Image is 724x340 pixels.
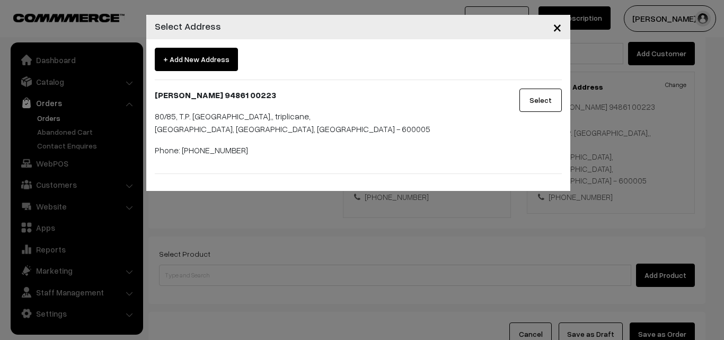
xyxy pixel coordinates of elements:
p: 80/85, T.P. [GEOGRAPHIC_DATA],, triplicane, [GEOGRAPHIC_DATA], [GEOGRAPHIC_DATA], [GEOGRAPHIC_DAT... [155,110,491,135]
b: [PERSON_NAME] 94861 00223 [155,90,276,100]
span: × [553,17,562,37]
button: Close [544,11,570,43]
h4: Select Address [155,19,221,33]
span: + Add New Address [155,48,238,71]
button: Select [519,89,562,112]
p: Phone: [PHONE_NUMBER] [155,144,491,156]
